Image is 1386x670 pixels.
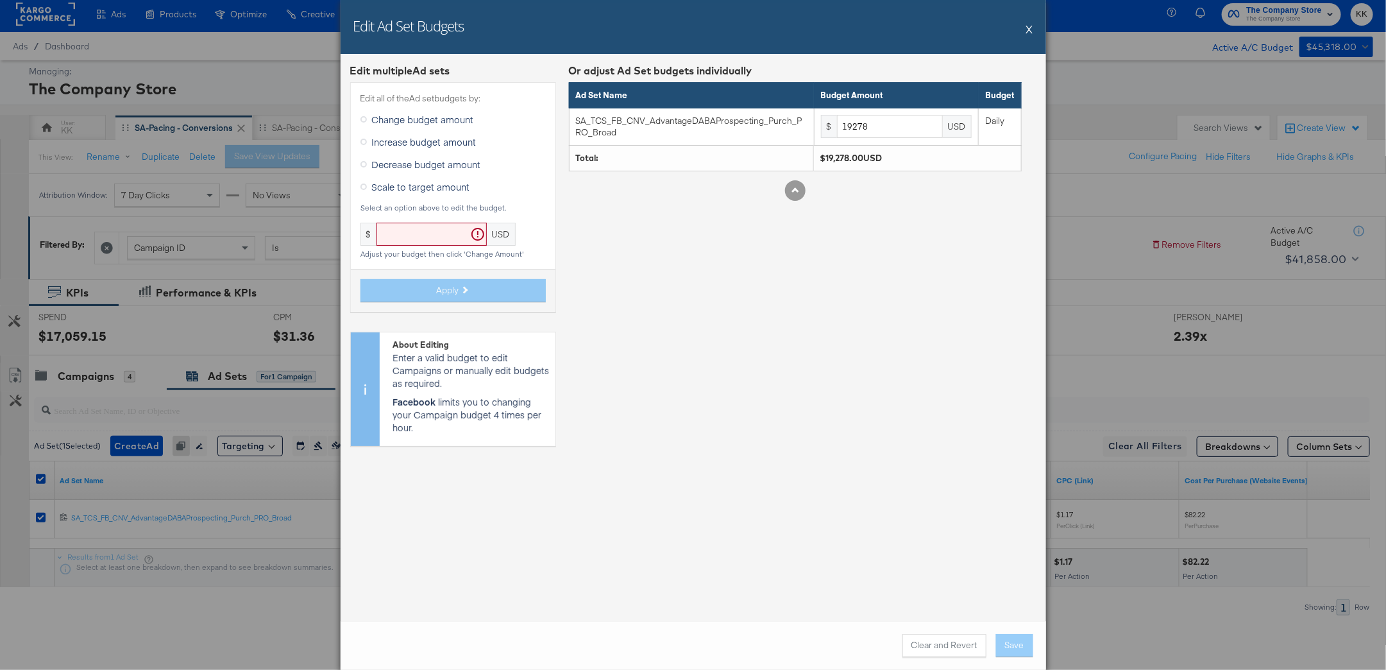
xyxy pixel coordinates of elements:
th: Budget [979,83,1021,108]
div: About Editing [393,339,549,351]
div: Adjust your budget then click 'Change Amount' [360,250,546,259]
div: $ [360,223,376,246]
div: $ [821,115,837,138]
strong: Facebook [393,395,435,408]
div: Or adjust Ad Set budgets individually [569,64,1022,78]
span: Increase budget amount [372,135,477,148]
th: Ad Set Name [569,83,814,108]
div: SA_TCS_FB_CNV_AdvantageDABAProspecting_Purch_PRO_Broad [576,115,807,139]
p: limits you to changing your Campaign budget 4 times per hour. [393,395,549,434]
div: Edit multiple Ad set s [350,64,556,78]
div: $19,278.00USD [820,152,1015,164]
span: Scale to target amount [372,180,470,193]
span: Decrease budget amount [372,158,481,171]
th: Budget Amount [814,83,979,108]
h2: Edit Ad Set Budgets [353,16,464,35]
span: Change budget amount [372,113,474,126]
p: Enter a valid budget to edit Campaigns or manually edit budgets as required. [393,351,549,390]
div: Total: [576,152,807,164]
button: Clear and Revert [902,634,986,657]
button: X [1026,16,1033,42]
td: Daily [979,108,1021,145]
div: Select an option above to edit the budget. [360,203,546,212]
label: Edit all of the Ad set budgets by: [360,92,546,105]
div: USD [487,223,516,246]
div: USD [943,115,972,138]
